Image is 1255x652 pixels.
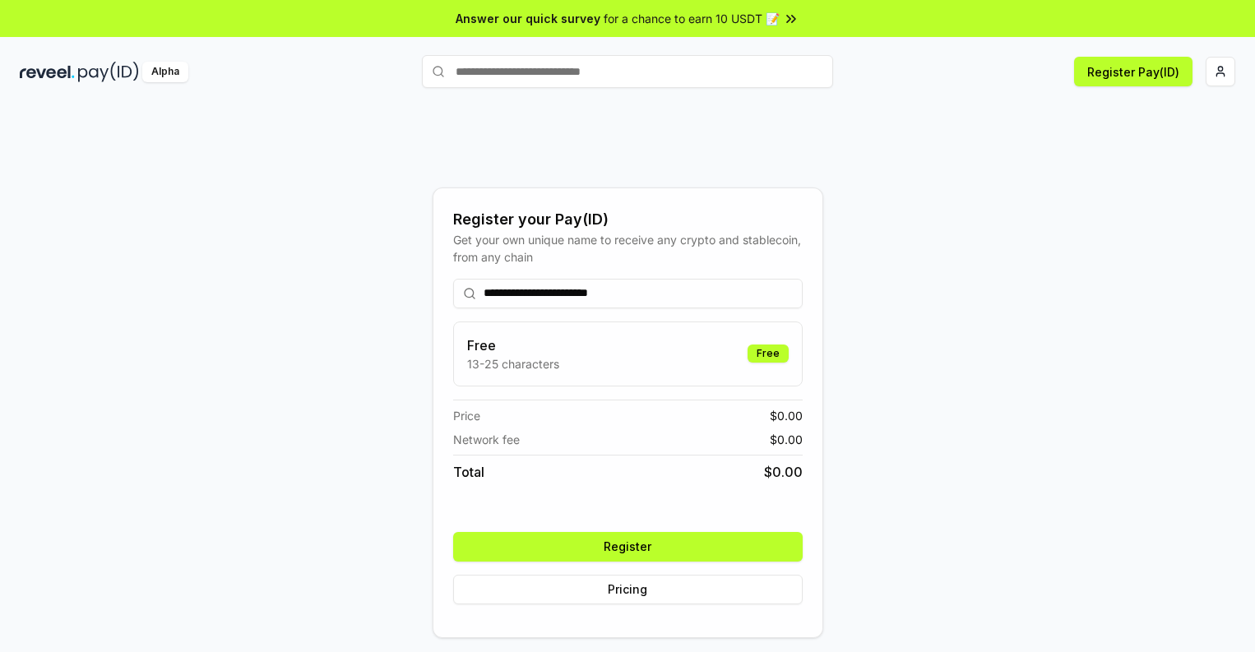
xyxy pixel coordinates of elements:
[770,431,803,448] span: $ 0.00
[764,462,803,482] span: $ 0.00
[453,431,520,448] span: Network fee
[604,10,780,27] span: for a chance to earn 10 USDT 📝
[453,575,803,604] button: Pricing
[20,62,75,82] img: reveel_dark
[78,62,139,82] img: pay_id
[453,407,480,424] span: Price
[453,208,803,231] div: Register your Pay(ID)
[748,344,789,363] div: Free
[453,462,484,482] span: Total
[770,407,803,424] span: $ 0.00
[142,62,188,82] div: Alpha
[1074,57,1192,86] button: Register Pay(ID)
[453,532,803,562] button: Register
[467,335,559,355] h3: Free
[456,10,600,27] span: Answer our quick survey
[467,355,559,372] p: 13-25 characters
[453,231,803,266] div: Get your own unique name to receive any crypto and stablecoin, from any chain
